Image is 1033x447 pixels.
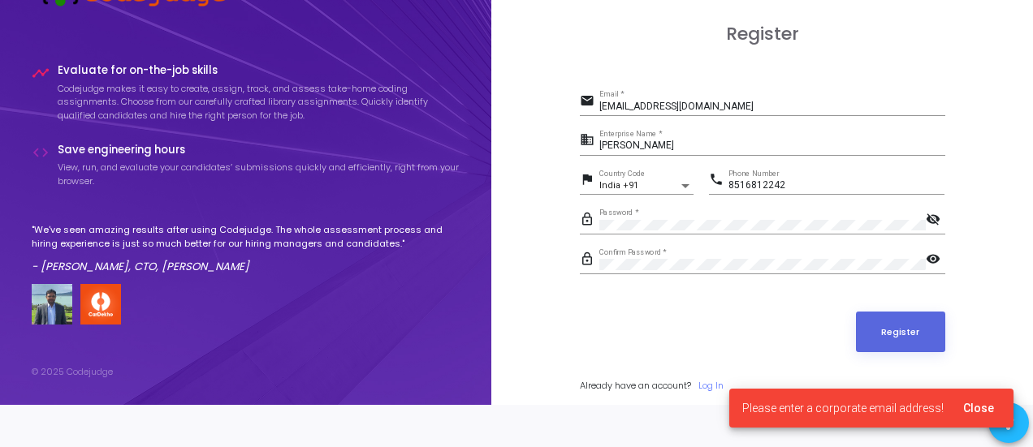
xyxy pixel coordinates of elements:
mat-icon: lock_outline [580,251,599,270]
input: Enterprise Name [599,140,945,152]
button: Register [856,312,945,352]
i: timeline [32,64,50,82]
a: Log In [698,379,724,393]
i: code [32,144,50,161]
mat-icon: flag [580,171,599,191]
div: © 2025 Codejudge [32,365,113,379]
img: user image [32,284,72,325]
mat-icon: visibility_off [926,211,945,230]
em: - [PERSON_NAME], CTO, [PERSON_NAME] [32,259,249,274]
h4: Evaluate for on-the-job skills [58,64,460,77]
span: Please enter a corporate email address! [742,400,944,416]
h3: Register [580,24,945,45]
span: Already have an account? [580,379,691,392]
input: Email [599,101,945,113]
span: Close [963,402,994,415]
p: Codejudge makes it easy to create, assign, track, and assess take-home coding assignments. Choose... [58,82,460,122]
mat-icon: lock_outline [580,211,599,230]
button: Close [950,393,1007,423]
p: View, run, and evaluate your candidates’ submissions quickly and efficiently, right from your bro... [58,161,460,187]
input: Phone Number [728,180,944,191]
span: India +91 [599,180,638,191]
img: company-logo [80,284,121,325]
mat-icon: business [580,131,599,151]
mat-icon: visibility [926,251,945,270]
mat-icon: email [580,92,599,112]
mat-icon: phone [709,171,728,191]
p: "We've seen amazing results after using Codejudge. The whole assessment process and hiring experi... [32,223,460,250]
h4: Save engineering hours [58,144,460,157]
